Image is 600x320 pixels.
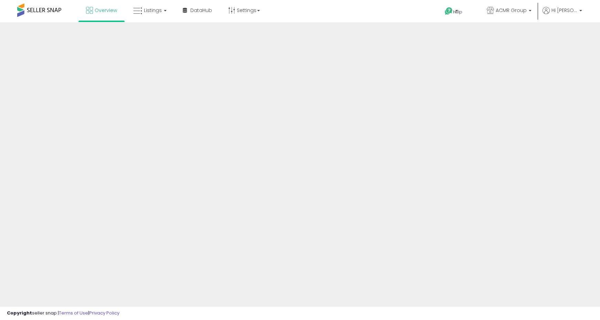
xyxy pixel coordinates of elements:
i: Get Help [444,7,453,15]
a: Help [439,2,476,22]
span: DataHub [190,7,212,14]
span: Hi [PERSON_NAME] [551,7,577,14]
span: ACMR Group [496,7,527,14]
span: Overview [95,7,117,14]
a: Hi [PERSON_NAME] [543,7,582,22]
span: Listings [144,7,162,14]
span: Help [453,9,462,15]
